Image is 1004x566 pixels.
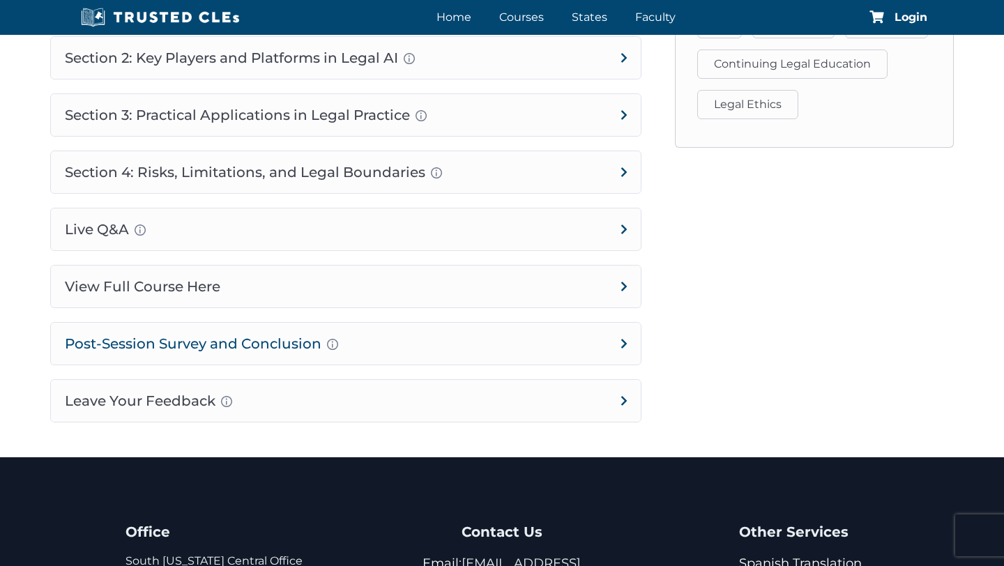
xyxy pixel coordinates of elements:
[51,151,641,193] h4: Section 4: Risks, Limitations, and Legal Boundaries
[895,12,927,23] a: Login
[632,7,679,27] a: Faculty
[496,7,547,27] a: Courses
[568,7,611,27] a: States
[51,323,641,365] h4: Post-Session Survey and Conclusion
[388,520,616,544] h4: Contact Us
[51,380,641,422] h4: Leave Your Feedback
[697,49,888,79] a: Continuing Legal Education
[77,7,243,28] img: Trusted CLEs
[51,94,641,136] h4: Section 3: Practical Applications in Legal Practice
[697,90,798,119] a: Legal Ethics
[433,7,475,27] a: Home
[125,520,353,544] h4: Office
[51,37,641,79] h4: Section 2: Key Players and Platforms in Legal AI
[739,520,878,544] h4: Other Services
[51,208,641,250] h4: Live Q&A
[51,266,641,307] h4: View Full Course Here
